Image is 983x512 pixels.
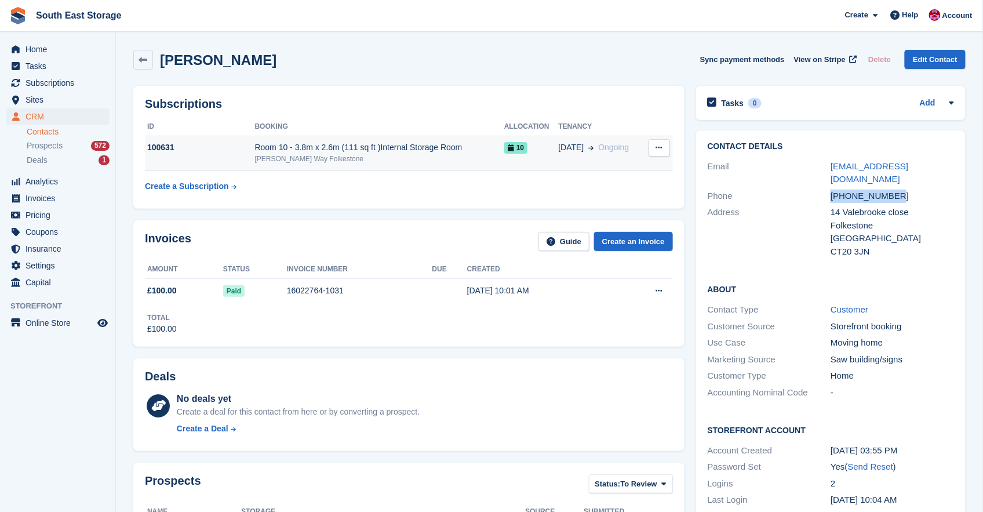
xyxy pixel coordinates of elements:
[559,141,584,154] span: [DATE]
[177,392,420,406] div: No deals yet
[26,108,95,125] span: CRM
[147,323,177,335] div: £100.00
[708,386,831,400] div: Accounting Nominal Code
[504,118,559,136] th: Allocation
[621,478,657,490] span: To Review
[177,423,420,435] a: Create a Deal
[145,260,223,279] th: Amount
[831,190,954,203] div: [PHONE_NUMBER]
[26,315,95,331] span: Online Store
[6,92,110,108] a: menu
[6,274,110,291] a: menu
[845,9,868,21] span: Create
[145,176,236,197] a: Create a Subscription
[708,160,831,186] div: Email
[96,316,110,330] a: Preview store
[6,241,110,257] a: menu
[708,320,831,333] div: Customer Source
[27,155,48,166] span: Deals
[594,232,673,251] a: Create an Invoice
[708,353,831,366] div: Marketing Source
[26,58,95,74] span: Tasks
[831,353,954,366] div: Saw building/signs
[26,257,95,274] span: Settings
[26,41,95,57] span: Home
[748,98,762,108] div: 0
[708,336,831,350] div: Use Case
[6,224,110,240] a: menu
[831,477,954,491] div: 2
[26,190,95,206] span: Invoices
[848,462,893,471] a: Send Reset
[26,92,95,108] span: Sites
[708,190,831,203] div: Phone
[6,190,110,206] a: menu
[708,283,954,295] h2: About
[831,320,954,333] div: Storefront booking
[26,75,95,91] span: Subscriptions
[26,274,95,291] span: Capital
[99,155,110,165] div: 1
[223,260,287,279] th: Status
[31,6,126,25] a: South East Storage
[831,460,954,474] div: Yes
[467,260,615,279] th: Created
[145,232,191,251] h2: Invoices
[6,315,110,331] a: menu
[10,300,115,312] span: Storefront
[831,336,954,350] div: Moving home
[708,460,831,474] div: Password Set
[538,232,589,251] a: Guide
[255,154,504,164] div: [PERSON_NAME] Way Folkestone
[6,58,110,74] a: menu
[599,143,629,152] span: Ongoing
[287,260,432,279] th: Invoice number
[26,173,95,190] span: Analytics
[145,97,673,111] h2: Subscriptions
[6,257,110,274] a: menu
[864,50,895,69] button: Delete
[942,10,973,21] span: Account
[177,406,420,418] div: Create a deal for this contact from here or by converting a prospect.
[504,142,527,154] span: 10
[145,141,255,154] div: 100631
[145,370,176,383] h2: Deals
[147,285,177,297] span: £100.00
[6,173,110,190] a: menu
[831,304,868,314] a: Customer
[708,477,831,491] div: Logins
[9,7,27,24] img: stora-icon-8386f47178a22dfd0bd8f6a31ec36ba5ce8667c1dd55bd0f319d3a0aa187defe.svg
[708,369,831,383] div: Customer Type
[789,50,860,69] a: View on Stripe
[27,154,110,166] a: Deals 1
[831,444,954,457] div: [DATE] 03:55 PM
[27,126,110,137] a: Contacts
[91,141,110,151] div: 572
[902,9,919,21] span: Help
[589,474,673,493] button: Status: To Review
[831,232,954,245] div: [GEOGRAPHIC_DATA]
[831,369,954,383] div: Home
[27,140,110,152] a: Prospects 572
[845,462,896,471] span: ( )
[831,161,908,184] a: [EMAIL_ADDRESS][DOMAIN_NAME]
[6,75,110,91] a: menu
[26,224,95,240] span: Coupons
[708,303,831,317] div: Contact Type
[905,50,966,69] a: Edit Contact
[708,142,954,151] h2: Contact Details
[831,495,897,504] time: 2025-08-10 09:04:17 UTC
[145,118,255,136] th: ID
[26,241,95,257] span: Insurance
[794,54,846,66] span: View on Stripe
[831,386,954,400] div: -
[831,206,954,219] div: 14 Valebrooke close
[27,140,63,151] span: Prospects
[432,260,467,279] th: Due
[145,474,201,496] h2: Prospects
[147,313,177,323] div: Total
[708,444,831,457] div: Account Created
[831,219,954,233] div: Folkestone
[708,424,954,435] h2: Storefront Account
[595,478,621,490] span: Status:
